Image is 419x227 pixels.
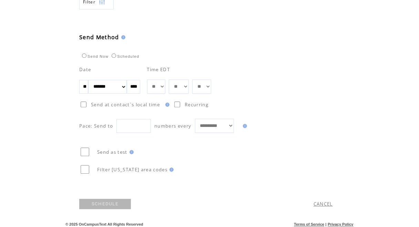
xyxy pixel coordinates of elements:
[79,123,113,129] span: Pace: Send to
[79,66,91,73] span: Date
[97,166,167,173] span: Filter [US_STATE] area codes
[314,201,333,207] a: CANCEL
[167,167,174,172] img: help.gif
[241,124,247,128] img: help.gif
[79,33,119,41] span: Send Method
[79,199,131,209] a: SCHEDULE
[326,222,327,226] span: |
[112,53,116,58] input: Scheduled
[97,149,127,155] span: Send as test
[163,102,170,107] img: help.gif
[294,222,325,226] a: Terms of Service
[127,150,134,154] img: help.gif
[110,54,139,58] label: Scheduled
[82,53,86,58] input: Send Now
[328,222,354,226] a: Privacy Policy
[147,66,170,73] span: Time EDT
[119,35,125,39] img: help.gif
[65,222,143,226] span: © 2025 OnCampusText All Rights Reserved
[185,101,208,108] span: Recurring
[80,54,109,58] label: Send Now
[154,123,191,129] span: numbers every
[91,101,160,108] span: Send at contact`s local time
